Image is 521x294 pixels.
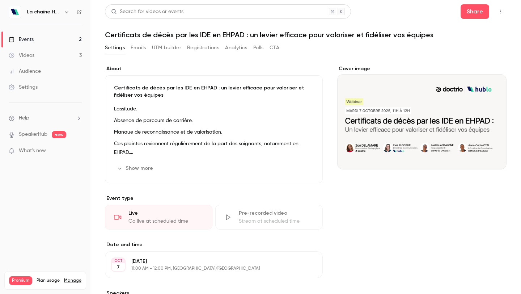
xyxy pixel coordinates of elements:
[187,42,219,54] button: Registrations
[111,8,183,16] div: Search for videos or events
[52,131,66,138] span: new
[131,258,284,265] p: [DATE]
[105,241,323,248] label: Date and time
[337,65,507,72] label: Cover image
[9,6,21,18] img: La chaîne Hublo
[117,264,120,271] p: 7
[9,68,41,75] div: Audience
[239,218,314,225] div: Stream at scheduled time
[105,205,212,230] div: LiveGo live at scheduled time
[19,147,46,155] span: What's new
[105,65,323,72] label: About
[114,139,314,157] p: Ces plaintes reviennent régulièrement de la part des soignants, notamment en EHPAD.
[9,276,32,285] span: Premium
[105,30,507,39] h1: Certificats de décès par les IDE en EHPAD : un levier efficace pour valoriser et fidéliser vos éq...
[19,131,47,138] a: SpeakerHub
[73,148,82,154] iframe: Noticeable Trigger
[114,116,314,125] p: Absence de parcours de carrière.
[9,36,34,43] div: Events
[253,42,264,54] button: Polls
[27,8,61,16] h6: La chaîne Hublo
[239,210,314,217] div: Pre-recorded video
[9,52,34,59] div: Videos
[131,266,284,272] p: 11:00 AM - 12:00 PM, [GEOGRAPHIC_DATA]/[GEOGRAPHIC_DATA]
[152,42,181,54] button: UTM builder
[270,42,279,54] button: CTA
[114,128,314,136] p: Manque de reconnaissance et de valorisation.
[105,195,323,202] p: Event type
[461,4,489,19] button: Share
[19,114,29,122] span: Help
[225,42,247,54] button: Analytics
[64,278,81,283] a: Manage
[9,114,82,122] li: help-dropdown-opener
[9,84,38,91] div: Settings
[37,278,60,283] span: Plan usage
[114,105,314,113] p: Lassitude.
[114,84,314,99] p: Certificats de décès par les IDE en EHPAD : un levier efficace pour valoriser et fidéliser vos éq...
[337,65,507,169] section: Cover image
[128,218,203,225] div: Go live at scheduled time
[215,205,323,230] div: Pre-recorded videoStream at scheduled time
[131,42,146,54] button: Emails
[128,210,203,217] div: Live
[114,163,157,174] button: Show more
[112,258,125,263] div: OCT
[105,42,125,54] button: Settings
